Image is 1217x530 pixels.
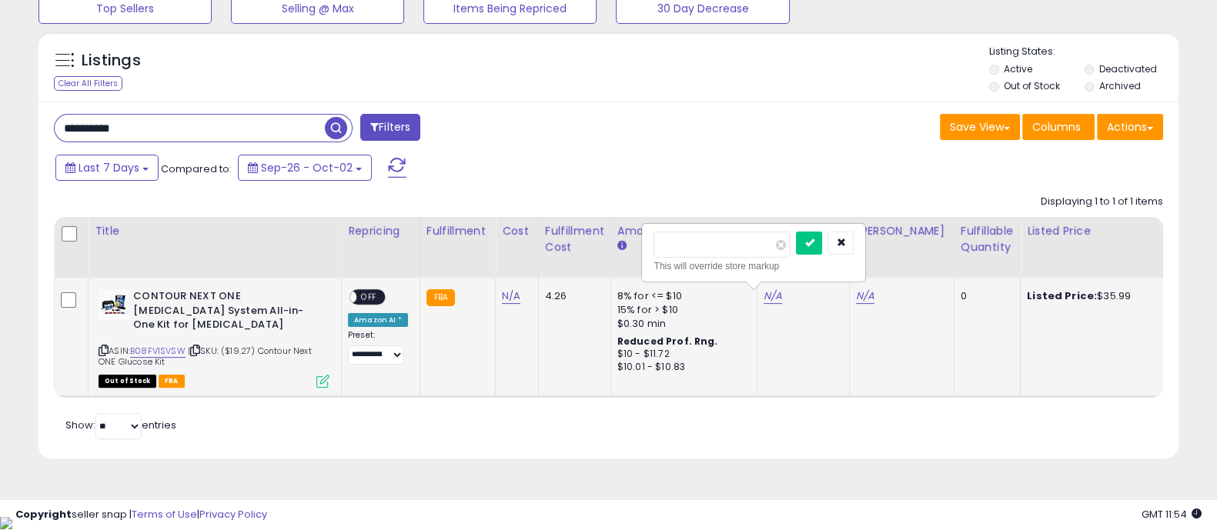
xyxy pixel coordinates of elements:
img: 41uuJB5+wNL._SL40_.jpg [99,289,129,320]
div: Listed Price [1027,223,1160,239]
div: Title [95,223,335,239]
div: Fulfillable Quantity [961,223,1014,255]
button: Actions [1097,114,1163,140]
a: N/A [764,288,782,304]
a: N/A [856,288,874,304]
label: Deactivated [1098,62,1156,75]
button: Columns [1022,114,1095,140]
label: Archived [1098,79,1140,92]
h5: Listings [82,50,141,72]
div: Fulfillment [426,223,489,239]
div: 15% for > $10 [617,303,745,317]
strong: Copyright [15,507,72,522]
p: Listing States: [989,45,1179,59]
span: Sep-26 - Oct-02 [261,160,353,175]
button: Last 7 Days [55,155,159,181]
span: Last 7 Days [79,160,139,175]
b: CONTOUR NEXT ONE [MEDICAL_DATA] System All-in-One Kit for [MEDICAL_DATA] [133,289,320,336]
div: 0 [961,289,1008,303]
div: $10 - $11.72 [617,348,745,361]
span: Show: entries [65,418,176,432]
span: 2025-10-10 11:54 GMT [1142,507,1202,522]
span: Compared to: [161,162,232,176]
span: Columns [1032,119,1081,135]
small: FBA [426,289,455,306]
div: seller snap | | [15,508,267,522]
label: Active [1004,62,1032,75]
a: B08FV1SVSW [130,345,186,358]
div: ASIN: [99,289,329,386]
span: OFF [356,291,381,304]
div: $0.30 min [617,317,745,331]
span: | SKU: ($19.27) Contour Next ONE Glucose Kit [99,345,312,368]
div: $35.99 [1027,289,1155,303]
a: Terms of Use [132,507,197,522]
div: Amazon AI * [348,313,408,327]
div: Repricing [348,223,413,239]
div: Fulfillment Cost [545,223,604,255]
div: 8% for <= $10 [617,289,745,303]
small: Amazon Fees. [617,239,627,253]
div: $10.01 - $10.83 [617,361,745,374]
button: Sep-26 - Oct-02 [238,155,372,181]
div: Preset: [348,330,408,364]
button: Filters [360,114,420,141]
div: Cost [502,223,532,239]
button: Save View [940,114,1020,140]
label: Out of Stock [1004,79,1060,92]
div: Displaying 1 to 1 of 1 items [1041,195,1163,209]
span: FBA [159,375,185,388]
a: Privacy Policy [199,507,267,522]
span: All listings that are currently out of stock and unavailable for purchase on Amazon [99,375,156,388]
div: Amazon Fees [617,223,751,239]
a: N/A [502,288,520,304]
div: 4.26 [545,289,599,303]
b: Listed Price: [1027,288,1097,303]
div: Clear All Filters [54,76,122,91]
div: This will override store markup [654,258,854,274]
div: [PERSON_NAME] [856,223,948,239]
b: Reduced Prof. Rng. [617,335,718,348]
